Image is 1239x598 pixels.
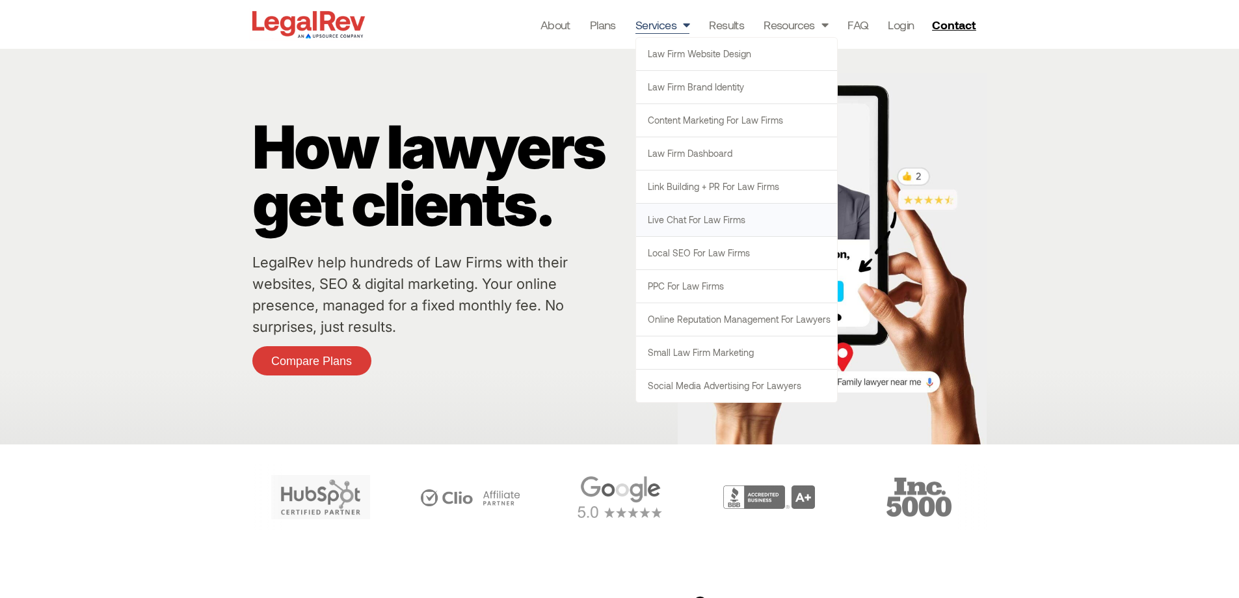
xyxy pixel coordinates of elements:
[636,237,837,269] a: Local SEO for Law Firms
[636,204,837,236] a: Live Chat for Law Firms
[847,464,991,530] div: 3 / 6
[636,336,837,369] a: Small Law Firm Marketing
[635,37,838,403] ul: Services
[698,464,841,530] div: 2 / 6
[764,16,828,34] a: Resources
[636,137,837,170] a: Law Firm Dashboard
[636,71,837,103] a: Law Firm Brand Identity
[636,170,837,203] a: Link Building + PR for Law Firms
[636,104,837,137] a: Content Marketing for Law Firms
[927,14,984,35] a: Contact
[540,16,570,34] a: About
[636,370,837,402] a: Social Media Advertising for Lawyers
[249,464,991,530] div: Carousel
[590,16,616,34] a: Plans
[932,19,976,31] span: Contact
[252,118,671,233] p: How lawyers get clients.
[636,303,837,336] a: Online Reputation Management for Lawyers
[540,16,914,34] nav: Menu
[249,464,392,530] div: 5 / 6
[636,38,837,70] a: Law Firm Website Design
[252,254,568,335] a: LegalRev help hundreds of Law Firms with their websites, SEO & digital marketing. Your online pre...
[548,464,691,530] div: 1 / 6
[271,355,352,367] span: Compare Plans
[847,16,868,34] a: FAQ
[888,16,914,34] a: Login
[252,346,371,375] a: Compare Plans
[399,464,542,530] div: 6 / 6
[635,16,690,34] a: Services
[709,16,744,34] a: Results
[636,270,837,303] a: PPC for Law Firms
